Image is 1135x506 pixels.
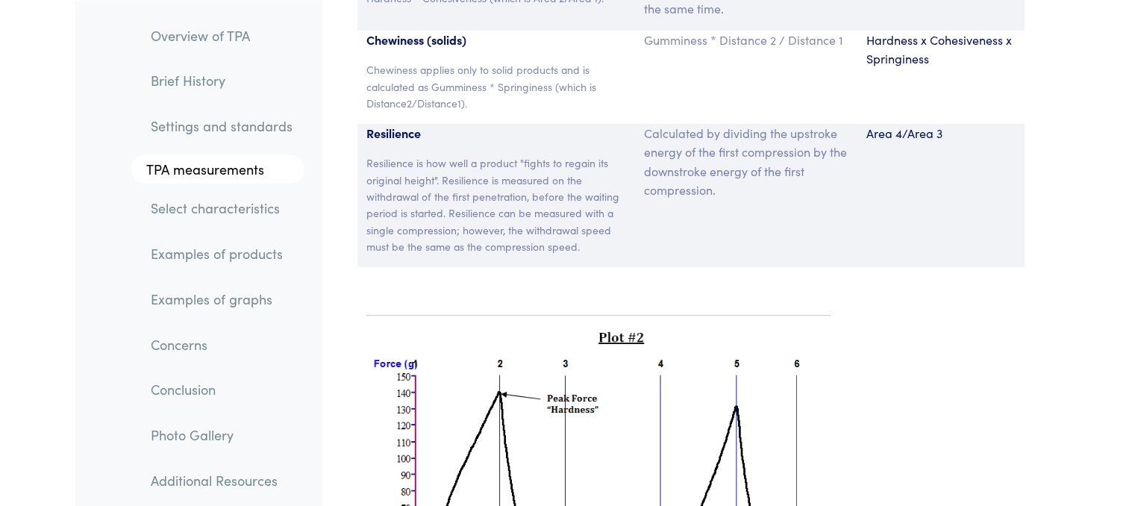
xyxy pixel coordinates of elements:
a: Concerns [139,327,304,361]
a: Photo Gallery [139,417,304,452]
a: Settings and standards [139,108,304,143]
a: Brief History [139,63,304,98]
a: Conclusion [139,372,304,407]
a: Overview of TPA [139,18,304,52]
p: Resilience is how well a product "fights to regain its original height". Resilience is measured o... [366,154,627,254]
p: Area 4/Area 3 [866,124,1016,143]
p: Chewiness (solids) [366,31,627,50]
p: Resilience [366,124,627,143]
a: Examples of products [139,237,304,271]
a: Additional Resources [139,463,304,497]
a: TPA measurements [131,154,304,184]
a: Examples of graphs [139,281,304,316]
p: Chewiness applies only to solid products and is calculated as Gumminess * Springiness (which is D... [366,61,627,111]
p: Hardness x Cohesiveness x Springiness [866,31,1016,69]
p: Calculated by dividing the upstroke energy of the first compression by the downstroke energy of t... [644,124,848,200]
a: Select characteristics [139,191,304,225]
p: Gumminess * Distance 2 / Distance 1 [644,31,848,50]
